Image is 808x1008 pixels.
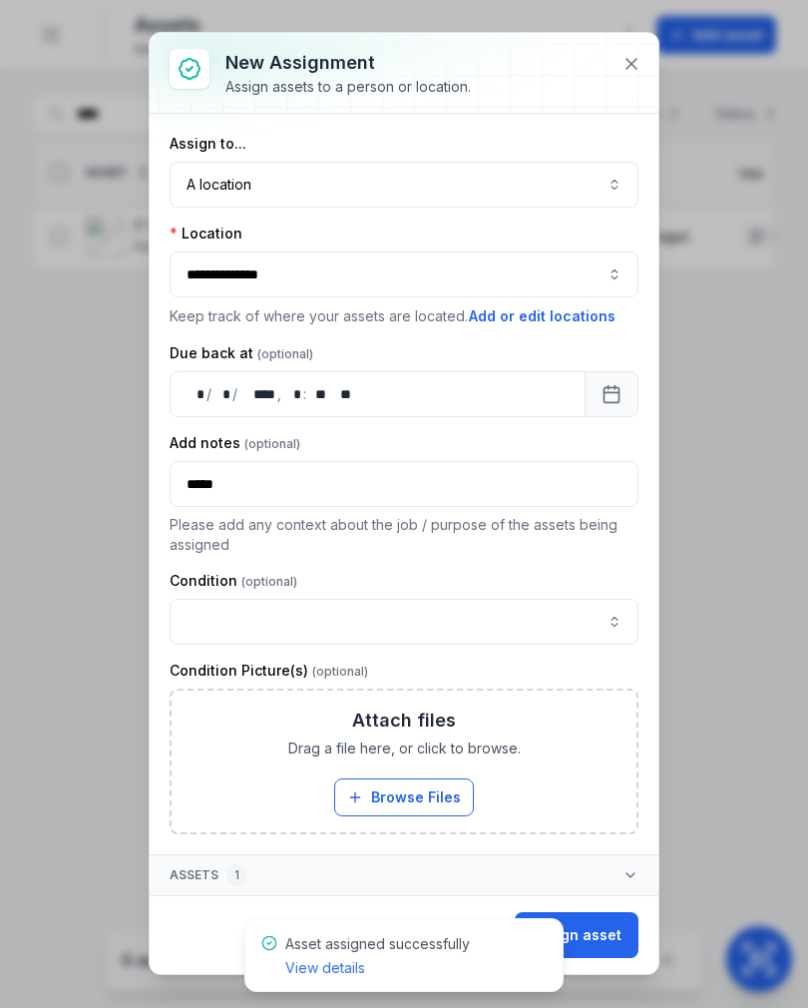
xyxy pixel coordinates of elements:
div: minute, [308,384,328,404]
div: hour, [283,384,303,404]
p: Please add any context about the job / purpose of the assets being assigned [170,515,638,555]
span: Asset assigned successfully [285,935,470,976]
label: Add notes [170,433,300,453]
label: Condition [170,571,297,591]
button: Add or edit locations [468,305,616,327]
label: Condition Picture(s) [170,661,368,681]
button: Assign asset [515,912,638,958]
div: day, [187,384,206,404]
button: Assets1 [150,855,658,895]
div: month, [213,384,233,404]
div: 1 [226,863,247,887]
label: Due back at [170,343,313,363]
div: / [206,384,213,404]
div: year, [239,384,277,404]
button: Cancel [422,912,507,958]
h3: New assignment [225,49,471,77]
button: Browse Files [334,778,474,816]
label: Assign to... [170,134,246,154]
div: : [303,384,308,404]
div: , [277,384,283,404]
div: am/pm, [330,384,353,404]
label: Location [170,224,242,244]
h3: Attach files [352,707,456,735]
div: / [232,384,239,404]
span: Assets [170,863,247,887]
button: A location [170,162,638,208]
a: View details [285,958,365,978]
div: Assign assets to a person or location. [225,77,471,97]
span: Drag a file here, or click to browse. [288,739,521,758]
button: Calendar [585,371,638,417]
p: Keep track of where your assets are located. [170,305,638,327]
